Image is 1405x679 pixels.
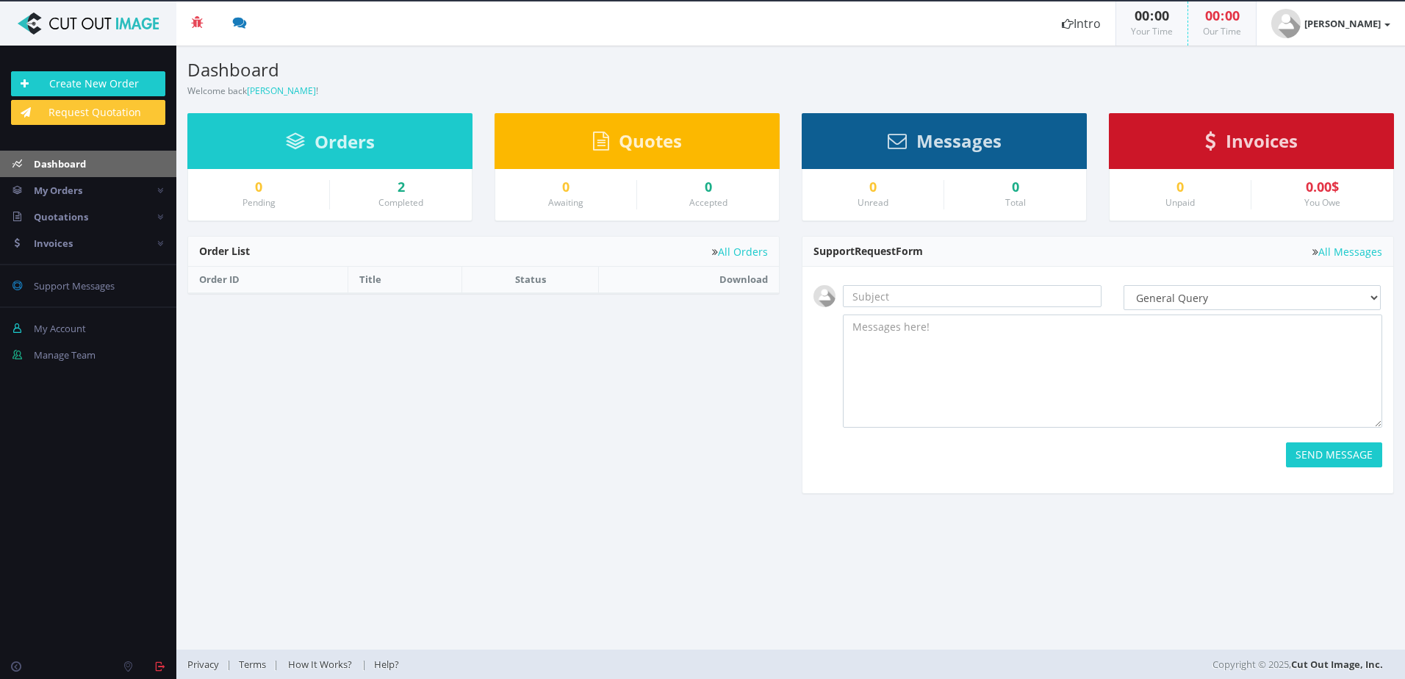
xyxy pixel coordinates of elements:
span: Manage Team [34,348,96,362]
small: Pending [242,196,276,209]
span: How It Works? [288,658,352,671]
a: 0 [199,180,318,195]
span: 00 [1205,7,1220,24]
span: Orders [315,129,375,154]
span: Support Form [813,244,923,258]
input: Subject [843,285,1102,307]
span: Dashboard [34,157,86,170]
small: Awaiting [548,196,583,209]
h3: Dashboard [187,60,780,79]
small: Welcome back ! [187,85,318,97]
small: Total [1005,196,1026,209]
span: My Orders [34,184,82,197]
a: 0 [648,180,768,195]
a: Create New Order [11,71,165,96]
span: Order List [199,244,250,258]
a: Privacy [187,658,226,671]
span: Quotes [619,129,682,153]
small: Our Time [1203,25,1241,37]
div: | | | [187,650,992,679]
th: Status [462,267,599,292]
a: 0 [813,180,933,195]
a: Cut Out Image, Inc. [1291,658,1383,671]
a: All Messages [1312,246,1382,257]
small: You Owe [1304,196,1340,209]
a: 0 [1121,180,1240,195]
img: user_default.jpg [813,285,836,307]
small: Unread [858,196,888,209]
span: Quotations [34,210,88,223]
a: Help? [367,658,406,671]
th: Title [348,267,462,292]
a: Terms [231,658,273,671]
a: Messages [888,137,1002,151]
small: Your Time [1131,25,1173,37]
span: Request [855,244,896,258]
span: : [1220,7,1225,24]
span: Invoices [1226,129,1298,153]
small: Completed [378,196,423,209]
a: Intro [1047,1,1115,46]
small: Accepted [689,196,727,209]
span: Copyright © 2025, [1212,657,1383,672]
span: Support Messages [34,279,115,292]
div: 0 [955,180,1075,195]
a: Orders [286,138,375,151]
a: How It Works? [279,658,362,671]
span: 00 [1225,7,1240,24]
a: 0 [506,180,625,195]
strong: [PERSON_NAME] [1304,17,1381,30]
small: Unpaid [1165,196,1195,209]
span: 00 [1135,7,1149,24]
img: Cut Out Image [11,12,165,35]
a: Request Quotation [11,100,165,125]
a: [PERSON_NAME] [247,85,316,97]
div: 0.00$ [1262,180,1382,195]
span: 00 [1154,7,1169,24]
a: [PERSON_NAME] [1257,1,1405,46]
span: My Account [34,322,86,335]
img: user_default.jpg [1271,9,1301,38]
a: Quotes [593,137,682,151]
th: Order ID [188,267,348,292]
a: Invoices [1205,137,1298,151]
a: All Orders [712,246,768,257]
span: Messages [916,129,1002,153]
span: Invoices [34,237,73,250]
th: Download [598,267,779,292]
span: : [1149,7,1154,24]
button: SEND MESSAGE [1286,442,1382,467]
a: 2 [341,180,461,195]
